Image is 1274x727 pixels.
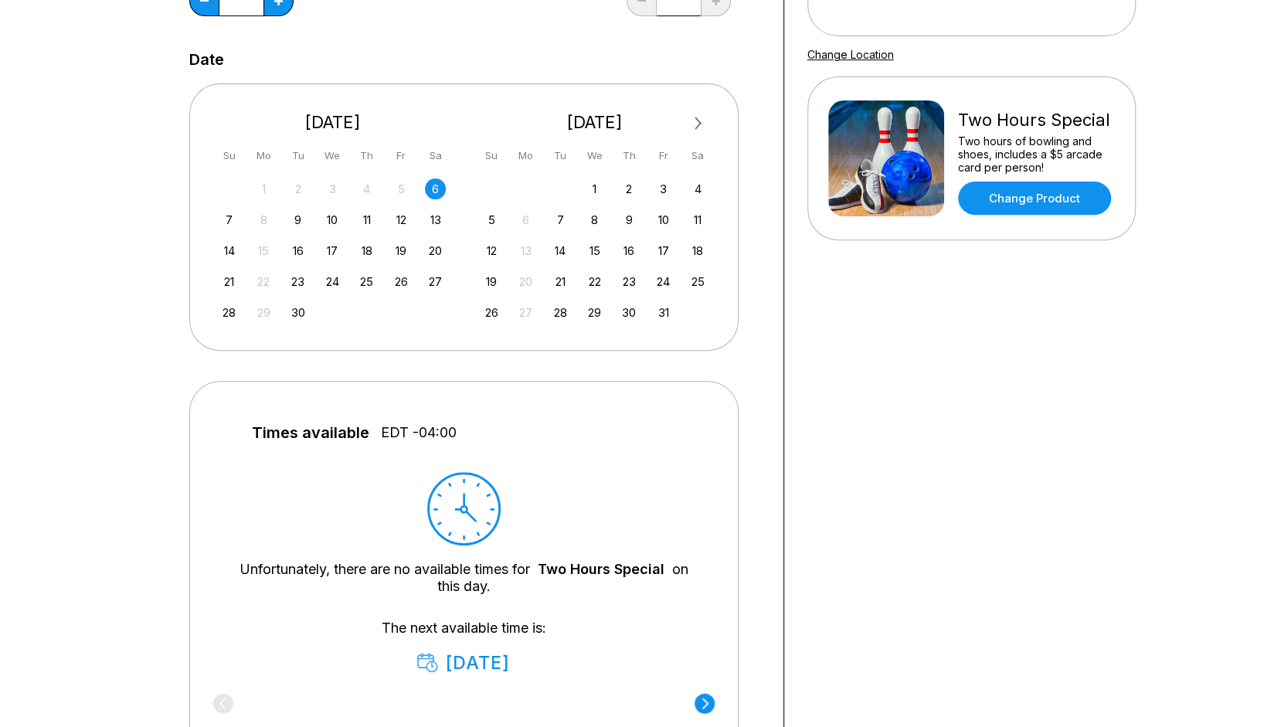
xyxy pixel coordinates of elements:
[515,240,536,261] div: Not available Monday, October 13th, 2025
[584,240,605,261] div: Choose Wednesday, October 15th, 2025
[322,178,343,199] div: Not available Wednesday, September 3rd, 2025
[219,240,240,261] div: Choose Sunday, September 14th, 2025
[391,145,412,166] div: Fr
[253,302,274,323] div: Not available Monday, September 29th, 2025
[538,561,664,577] a: Two Hours Special
[287,240,308,261] div: Choose Tuesday, September 16th, 2025
[287,209,308,230] div: Choose Tuesday, September 9th, 2025
[479,177,711,323] div: month 2025-10
[688,209,708,230] div: Choose Saturday, October 11th, 2025
[219,209,240,230] div: Choose Sunday, September 7th, 2025
[189,51,224,68] label: Date
[481,271,502,292] div: Choose Sunday, October 19th, 2025
[550,271,571,292] div: Choose Tuesday, October 21st, 2025
[219,302,240,323] div: Choose Sunday, September 28th, 2025
[425,145,446,166] div: Sa
[391,240,412,261] div: Choose Friday, September 19th, 2025
[619,178,640,199] div: Choose Thursday, October 2nd, 2025
[515,209,536,230] div: Not available Monday, October 6th, 2025
[475,112,715,133] div: [DATE]
[653,240,674,261] div: Choose Friday, October 17th, 2025
[425,178,446,199] div: Choose Saturday, September 6th, 2025
[619,271,640,292] div: Choose Thursday, October 23rd, 2025
[217,177,449,323] div: month 2025-09
[653,271,674,292] div: Choose Friday, October 24th, 2025
[584,178,605,199] div: Choose Wednesday, October 1st, 2025
[619,209,640,230] div: Choose Thursday, October 9th, 2025
[391,271,412,292] div: Choose Friday, September 26th, 2025
[356,209,377,230] div: Choose Thursday, September 11th, 2025
[356,145,377,166] div: Th
[584,271,605,292] div: Choose Wednesday, October 22nd, 2025
[219,145,240,166] div: Su
[252,424,369,441] span: Times available
[958,182,1111,215] a: Change Product
[550,240,571,261] div: Choose Tuesday, October 14th, 2025
[584,209,605,230] div: Choose Wednesday, October 8th, 2025
[253,240,274,261] div: Not available Monday, September 15th, 2025
[584,145,605,166] div: We
[356,271,377,292] div: Choose Thursday, September 25th, 2025
[686,111,711,136] button: Next Month
[213,112,453,133] div: [DATE]
[287,271,308,292] div: Choose Tuesday, September 23rd, 2025
[391,178,412,199] div: Not available Friday, September 5th, 2025
[219,271,240,292] div: Choose Sunday, September 21st, 2025
[515,271,536,292] div: Not available Monday, October 20th, 2025
[481,145,502,166] div: Su
[481,209,502,230] div: Choose Sunday, October 5th, 2025
[688,271,708,292] div: Choose Saturday, October 25th, 2025
[322,145,343,166] div: We
[688,178,708,199] div: Choose Saturday, October 4th, 2025
[807,48,894,61] a: Change Location
[425,209,446,230] div: Choose Saturday, September 13th, 2025
[550,145,571,166] div: Tu
[381,424,457,441] span: EDT -04:00
[425,271,446,292] div: Choose Saturday, September 27th, 2025
[653,209,674,230] div: Choose Friday, October 10th, 2025
[619,240,640,261] div: Choose Thursday, October 16th, 2025
[253,209,274,230] div: Not available Monday, September 8th, 2025
[287,145,308,166] div: Tu
[653,145,674,166] div: Fr
[550,302,571,323] div: Choose Tuesday, October 28th, 2025
[322,271,343,292] div: Choose Wednesday, September 24th, 2025
[356,178,377,199] div: Not available Thursday, September 4th, 2025
[322,209,343,230] div: Choose Wednesday, September 10th, 2025
[653,302,674,323] div: Choose Friday, October 31st, 2025
[236,561,691,595] div: Unfortunately, there are no available times for on this day.
[958,134,1115,174] div: Two hours of bowling and shoes, includes a $5 arcade card per person!
[287,302,308,323] div: Choose Tuesday, September 30th, 2025
[425,240,446,261] div: Choose Saturday, September 20th, 2025
[688,240,708,261] div: Choose Saturday, October 18th, 2025
[584,302,605,323] div: Choose Wednesday, October 29th, 2025
[481,302,502,323] div: Choose Sunday, October 26th, 2025
[356,240,377,261] div: Choose Thursday, September 18th, 2025
[653,178,674,199] div: Choose Friday, October 3rd, 2025
[391,209,412,230] div: Choose Friday, September 12th, 2025
[688,145,708,166] div: Sa
[619,145,640,166] div: Th
[550,209,571,230] div: Choose Tuesday, October 7th, 2025
[287,178,308,199] div: Not available Tuesday, September 2nd, 2025
[253,178,274,199] div: Not available Monday, September 1st, 2025
[515,302,536,323] div: Not available Monday, October 27th, 2025
[515,145,536,166] div: Mo
[253,145,274,166] div: Mo
[828,100,944,216] img: Two Hours Special
[253,271,274,292] div: Not available Monday, September 22nd, 2025
[481,240,502,261] div: Choose Sunday, October 12th, 2025
[417,652,511,674] div: [DATE]
[619,302,640,323] div: Choose Thursday, October 30th, 2025
[958,110,1115,131] div: Two Hours Special
[322,240,343,261] div: Choose Wednesday, September 17th, 2025
[236,620,691,674] div: The next available time is:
